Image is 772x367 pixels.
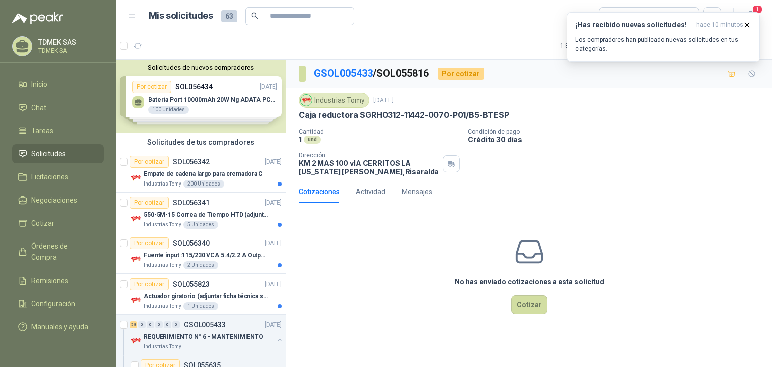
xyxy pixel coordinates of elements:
[265,239,282,248] p: [DATE]
[130,319,284,351] a: 58 0 0 0 0 0 GSOL005433[DATE] Company LogoREQUERIMIENTO N° 6 - MANTENIMIENTOIndustrias Tomy
[173,199,210,206] p: SOL056341
[575,21,692,29] h3: ¡Has recibido nuevas solicitudes!
[173,281,210,288] p: SOL055823
[116,152,286,193] a: Por cotizarSOL056342[DATE] Company LogoEmpate de cadena largo para cremadora CIndustrias Tomy200 ...
[116,133,286,152] div: Solicitudes de tus compradores
[299,186,340,197] div: Cotizaciones
[31,298,75,309] span: Configuración
[12,75,104,94] a: Inicio
[147,321,154,328] div: 0
[183,261,218,269] div: 2 Unidades
[149,9,213,23] h1: Mis solicitudes
[184,321,226,328] p: GSOL005433
[402,186,432,197] div: Mensajes
[299,110,509,120] p: Caja reductora SGRH0312-11442-0070-P01/B5-BTESP
[468,128,768,135] p: Condición de pago
[31,125,53,136] span: Tareas
[31,79,47,90] span: Inicio
[265,280,282,289] p: [DATE]
[299,93,369,108] div: Industrias Tomy
[116,60,286,133] div: Solicitudes de nuevos compradoresPor cotizarSOL056434[DATE] Bateria Port 10000mAh 20W Ng ADATA PC...
[12,167,104,187] a: Licitaciones
[31,195,77,206] span: Negociaciones
[299,128,460,135] p: Cantidad
[144,343,181,351] p: Industrias Tomy
[130,253,142,265] img: Company Logo
[455,276,604,287] h3: No has enviado cotizaciones a esta solicitud
[183,221,218,229] div: 5 Unidades
[38,39,101,46] p: TDMEK SAS
[130,335,142,347] img: Company Logo
[299,152,439,159] p: Dirección
[12,317,104,336] a: Manuales y ayuda
[314,66,430,81] p: / SOL055816
[130,156,169,168] div: Por cotizar
[183,302,218,310] div: 1 Unidades
[12,191,104,210] a: Negociaciones
[130,172,142,184] img: Company Logo
[130,197,169,209] div: Por cotizar
[12,271,104,290] a: Remisiones
[130,278,169,290] div: Por cotizar
[144,221,181,229] p: Industrias Tomy
[299,159,439,176] p: KM 2 MAS 100 vIA CERRITOS LA [US_STATE] [PERSON_NAME] , Risaralda
[12,237,104,267] a: Órdenes de Compra
[696,21,743,29] span: hace 10 minutos
[560,38,612,54] div: 1 - 8 de 8
[130,321,137,328] div: 58
[144,180,181,188] p: Industrias Tomy
[173,158,210,165] p: SOL056342
[304,136,321,144] div: und
[12,144,104,163] a: Solicitudes
[130,213,142,225] img: Company Logo
[438,68,484,80] div: Por cotizar
[144,332,263,342] p: REQUERIMIENTO N° 6 - MANTENIMIENTO
[265,157,282,167] p: [DATE]
[567,12,760,62] button: ¡Has recibido nuevas solicitudes!hace 10 minutos Los compradores han publicado nuevas solicitudes...
[31,275,68,286] span: Remisiones
[116,193,286,233] a: Por cotizarSOL056341[DATE] Company Logo550-5M-15 Correa de Tiempo HTD (adjuntar ficha y /o imagen...
[130,237,169,249] div: Por cotizar
[144,302,181,310] p: Industrias Tomy
[31,218,54,229] span: Cotizar
[265,320,282,330] p: [DATE]
[164,321,171,328] div: 0
[356,186,385,197] div: Actividad
[575,35,751,53] p: Los compradores han publicado nuevas solicitudes en tus categorías.
[299,135,302,144] p: 1
[373,96,394,105] p: [DATE]
[12,214,104,233] a: Cotizar
[221,10,237,22] span: 63
[120,64,282,71] button: Solicitudes de nuevos compradores
[144,251,269,260] p: Fuente input :115/230 VCA 5.4/2.2 A Output: 24 VDC 10 A 47-63 Hz
[31,241,94,263] span: Órdenes de Compra
[144,169,263,179] p: Empate de cadena largo para cremadora C
[144,210,269,220] p: 550-5M-15 Correa de Tiempo HTD (adjuntar ficha y /o imagenes)
[605,11,626,22] div: Todas
[130,294,142,306] img: Company Logo
[12,121,104,140] a: Tareas
[116,274,286,315] a: Por cotizarSOL055823[DATE] Company LogoActuador giratorio (adjuntar ficha técnica si es diferente...
[183,180,224,188] div: 200 Unidades
[172,321,180,328] div: 0
[468,135,768,144] p: Crédito 30 días
[12,294,104,313] a: Configuración
[314,67,373,79] a: GSOL005433
[12,98,104,117] a: Chat
[144,261,181,269] p: Industrias Tomy
[116,233,286,274] a: Por cotizarSOL056340[DATE] Company LogoFuente input :115/230 VCA 5.4/2.2 A Output: 24 VDC 10 A 47...
[31,148,66,159] span: Solicitudes
[31,102,46,113] span: Chat
[251,12,258,19] span: search
[752,5,763,14] span: 1
[511,295,547,314] button: Cotizar
[31,321,88,332] span: Manuales y ayuda
[265,198,282,208] p: [DATE]
[38,48,101,54] p: TDMEK SA
[155,321,163,328] div: 0
[31,171,68,182] span: Licitaciones
[742,7,760,25] button: 1
[173,240,210,247] p: SOL056340
[301,95,312,106] img: Company Logo
[138,321,146,328] div: 0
